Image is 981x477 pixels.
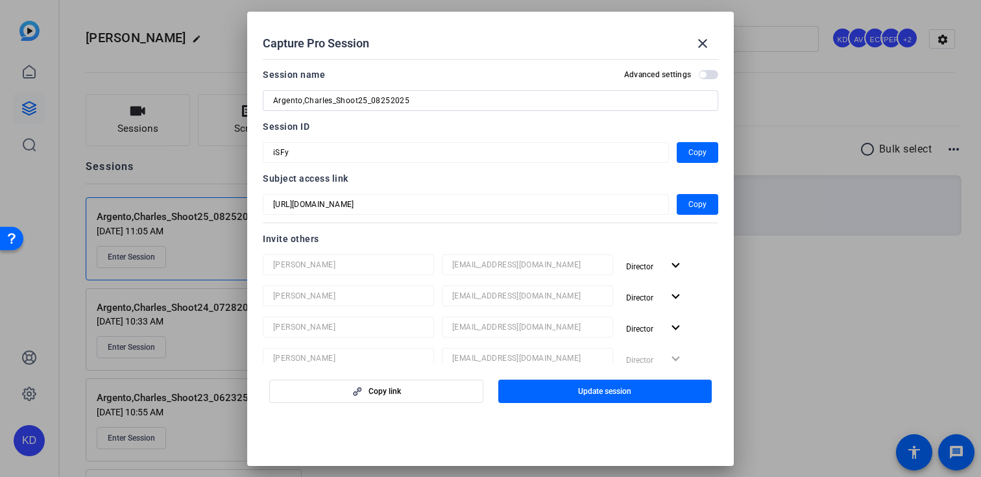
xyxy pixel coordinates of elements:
[688,145,707,160] span: Copy
[263,67,325,82] div: Session name
[273,93,708,108] input: Enter Session Name
[688,197,707,212] span: Copy
[273,319,424,335] input: Name...
[624,69,691,80] h2: Advanced settings
[452,257,603,273] input: Email...
[668,320,684,336] mat-icon: expand_more
[452,350,603,366] input: Email...
[269,380,483,403] button: Copy link
[626,293,653,302] span: Director
[621,286,689,309] button: Director
[369,386,401,397] span: Copy link
[695,36,710,51] mat-icon: close
[626,324,653,334] span: Director
[677,142,718,163] button: Copy
[273,288,424,304] input: Name...
[452,319,603,335] input: Email...
[273,257,424,273] input: Name...
[621,254,689,278] button: Director
[668,258,684,274] mat-icon: expand_more
[263,231,718,247] div: Invite others
[273,145,659,160] input: Session OTP
[263,171,718,186] div: Subject access link
[263,28,718,59] div: Capture Pro Session
[677,194,718,215] button: Copy
[498,380,712,403] button: Update session
[626,262,653,271] span: Director
[273,350,424,366] input: Name...
[273,197,659,212] input: Session OTP
[621,317,689,340] button: Director
[263,119,718,134] div: Session ID
[578,386,631,397] span: Update session
[668,289,684,305] mat-icon: expand_more
[452,288,603,304] input: Email...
